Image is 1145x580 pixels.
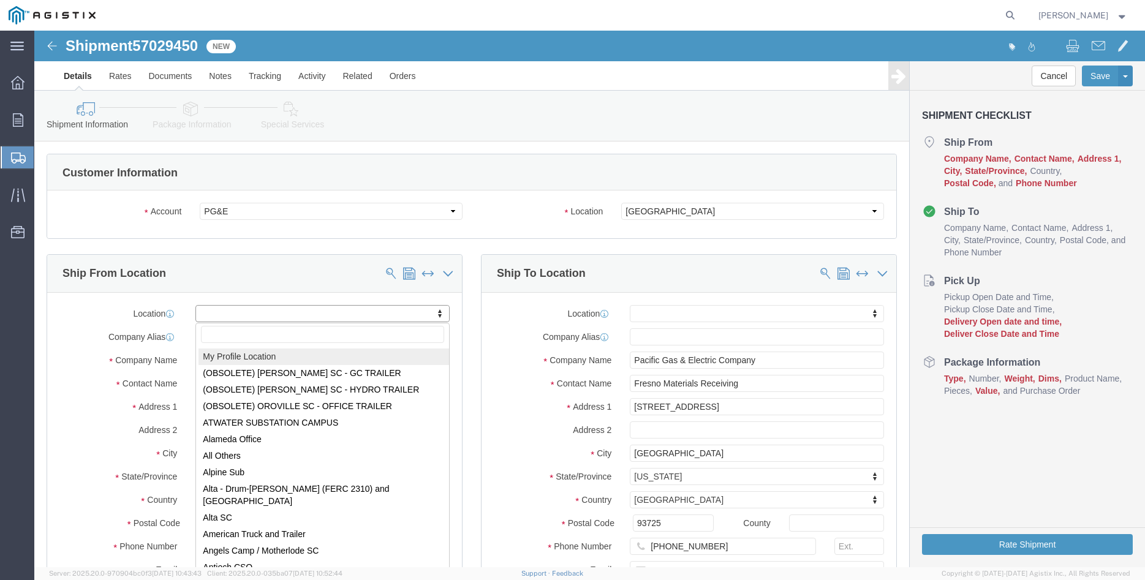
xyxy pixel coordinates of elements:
[207,570,342,577] span: Client: 2025.20.0-035ba07
[49,570,202,577] span: Server: 2025.20.0-970904bc0f3
[1038,9,1108,22] span: Betty Ortiz
[293,570,342,577] span: [DATE] 10:52:44
[521,570,552,577] a: Support
[34,31,1145,567] iframe: FS Legacy Container
[552,570,583,577] a: Feedback
[942,568,1130,579] span: Copyright © [DATE]-[DATE] Agistix Inc., All Rights Reserved
[9,6,96,24] img: logo
[1038,8,1128,23] button: [PERSON_NAME]
[152,570,202,577] span: [DATE] 10:43:43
